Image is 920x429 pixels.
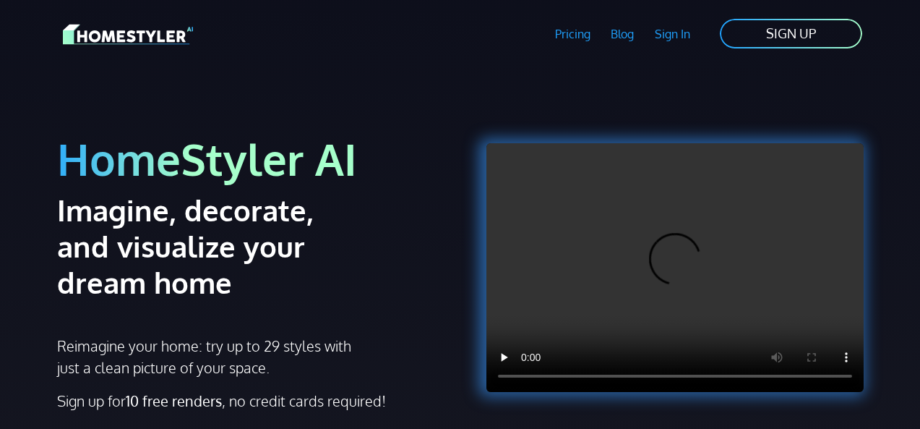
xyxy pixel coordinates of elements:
p: Sign up for , no credit cards required! [57,390,452,412]
strong: 10 free renders [126,391,222,410]
p: Reimagine your home: try up to 29 styles with just a clean picture of your space. [57,335,353,378]
a: Blog [601,17,645,51]
a: SIGN UP [718,17,864,50]
h1: HomeStyler AI [57,132,452,186]
a: Sign In [645,17,701,51]
h2: Imagine, decorate, and visualize your dream home [57,192,373,300]
a: Pricing [544,17,601,51]
img: HomeStyler AI logo [63,22,193,47]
